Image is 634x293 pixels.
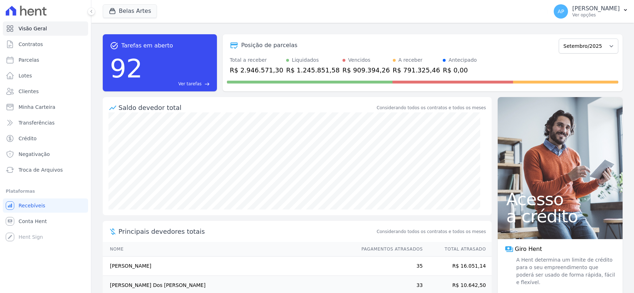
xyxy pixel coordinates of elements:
[286,65,340,75] div: R$ 1.245.851,58
[241,41,298,50] div: Posição de parcelas
[355,242,423,257] th: Pagamentos Atrasados
[19,72,32,79] span: Lotes
[19,88,39,95] span: Clientes
[19,202,45,209] span: Recebíveis
[19,218,47,225] span: Conta Hent
[355,257,423,276] td: 35
[3,131,88,146] a: Crédito
[3,21,88,36] a: Visão Geral
[572,5,620,12] p: [PERSON_NAME]
[423,242,492,257] th: Total Atrasado
[3,163,88,177] a: Troca de Arquivos
[3,100,88,114] a: Minha Carteira
[118,103,375,112] div: Saldo devedor total
[19,166,63,173] span: Troca de Arquivos
[348,56,370,64] div: Vencidos
[393,65,440,75] div: R$ 791.325,46
[118,227,375,236] span: Principais devedores totais
[121,41,173,50] span: Tarefas em aberto
[292,56,319,64] div: Liquidados
[548,1,634,21] button: AP [PERSON_NAME] Ver opções
[3,37,88,51] a: Contratos
[572,12,620,18] p: Ver opções
[110,50,143,87] div: 92
[343,65,390,75] div: R$ 909.394,26
[6,187,85,196] div: Plataformas
[103,4,157,18] button: Belas Artes
[230,56,283,64] div: Total a receber
[204,81,210,87] span: east
[3,84,88,98] a: Clientes
[3,214,88,228] a: Conta Hent
[423,257,492,276] td: R$ 16.051,14
[443,65,477,75] div: R$ 0,00
[448,56,477,64] div: Antecipado
[3,53,88,67] a: Parcelas
[103,257,355,276] td: [PERSON_NAME]
[19,56,39,64] span: Parcelas
[3,147,88,161] a: Negativação
[19,135,37,142] span: Crédito
[19,151,50,158] span: Negativação
[3,69,88,83] a: Lotes
[377,228,486,235] span: Considerando todos os contratos e todos os meses
[515,256,615,286] span: A Hent determina um limite de crédito para o seu empreendimento que poderá ser usado de forma ráp...
[110,41,118,50] span: task_alt
[3,116,88,130] a: Transferências
[558,9,564,14] span: AP
[506,191,614,208] span: Acesso
[3,198,88,213] a: Recebíveis
[19,41,43,48] span: Contratos
[506,208,614,225] span: a crédito
[377,105,486,111] div: Considerando todos os contratos e todos os meses
[19,25,47,32] span: Visão Geral
[19,119,55,126] span: Transferências
[19,103,55,111] span: Minha Carteira
[515,245,542,253] span: Giro Hent
[103,242,355,257] th: Nome
[178,81,202,87] span: Ver tarefas
[399,56,423,64] div: A receber
[230,65,283,75] div: R$ 2.946.571,30
[146,81,210,87] a: Ver tarefas east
